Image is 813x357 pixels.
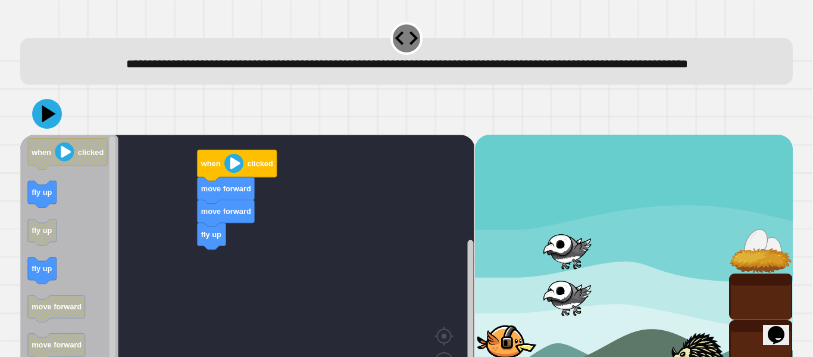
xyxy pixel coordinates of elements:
text: fly up [201,230,221,239]
text: fly up [32,226,52,235]
text: move forward [201,184,251,193]
text: when [31,148,51,157]
text: move forward [32,302,82,311]
text: when [201,159,221,168]
iframe: chat widget [763,309,801,345]
text: fly up [32,264,52,273]
text: fly up [32,188,52,197]
text: move forward [32,340,82,349]
text: move forward [201,207,251,216]
text: clicked [78,148,104,157]
text: clicked [248,159,273,168]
